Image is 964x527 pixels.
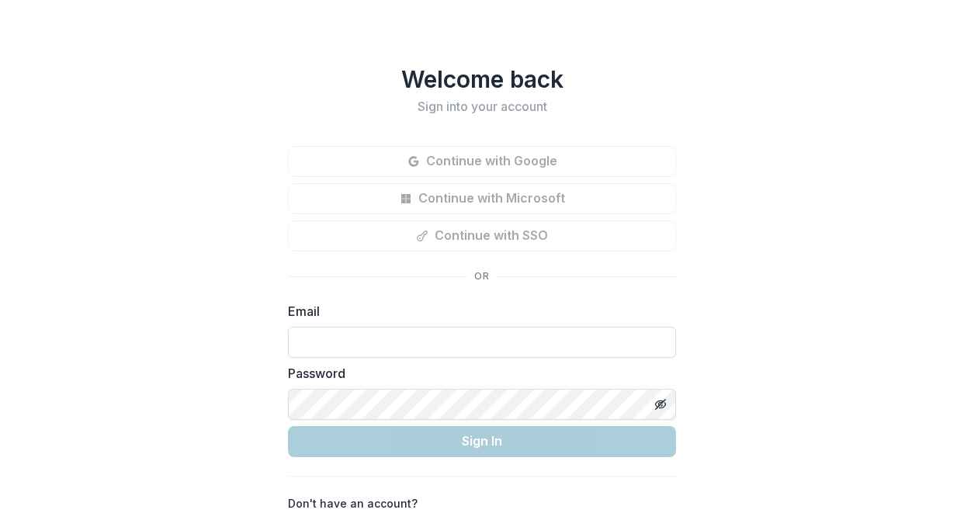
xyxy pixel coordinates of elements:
h1: Welcome back [288,65,676,93]
h2: Sign into your account [288,99,676,114]
label: Email [288,302,667,321]
button: Toggle password visibility [648,392,673,417]
button: Continue with Google [288,146,676,177]
button: Sign In [288,426,676,457]
button: Continue with SSO [288,220,676,251]
p: Don't have an account? [288,495,418,511]
button: Continue with Microsoft [288,183,676,214]
label: Password [288,364,667,383]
